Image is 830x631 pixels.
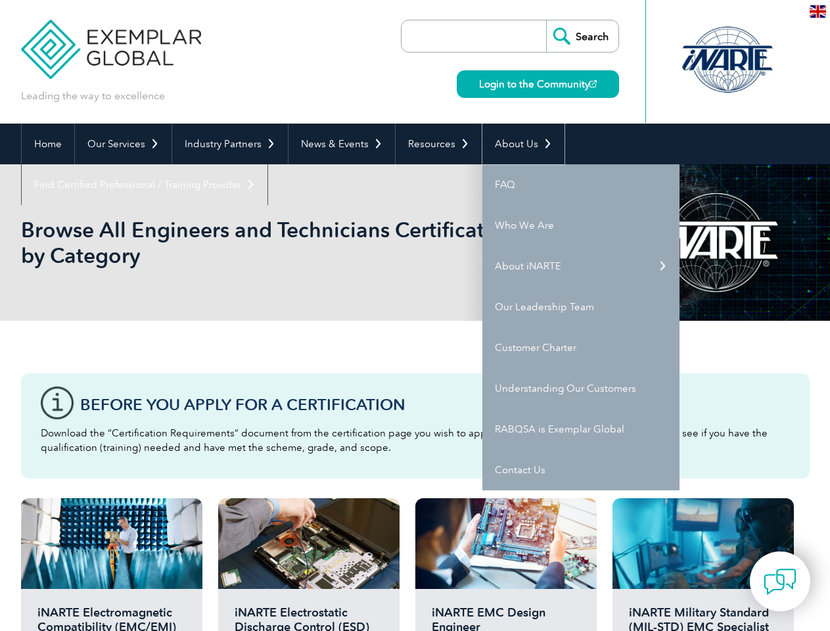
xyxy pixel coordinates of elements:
a: About iNARTE [482,246,680,287]
a: Understanding Our Customers [482,368,680,409]
h1: Browse All Engineers and Technicians Certifications by Category [21,217,526,268]
a: News & Events [288,124,395,164]
img: en [810,5,826,18]
a: Home [22,124,74,164]
a: Industry Partners [172,124,288,164]
img: contact-chat.png [764,565,796,598]
a: FAQ [482,164,680,205]
img: open_square.png [589,80,597,87]
a: Customer Charter [482,327,680,368]
a: RABQSA is Exemplar Global [482,409,680,450]
a: Contact Us [482,450,680,490]
input: Search [546,20,618,52]
p: Download the “Certification Requirements” document from the certification page you wish to apply ... [41,426,790,455]
a: Our Services [75,124,172,164]
a: About Us [482,124,565,164]
a: Find Certified Professional / Training Provider [22,164,267,205]
a: Login to the Community [457,70,619,98]
a: Resources [396,124,482,164]
a: Our Leadership Team [482,287,680,327]
p: Leading the way to excellence [21,89,165,103]
a: Who We Are [482,205,680,246]
h3: Before You Apply For a Certification [80,396,790,413]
